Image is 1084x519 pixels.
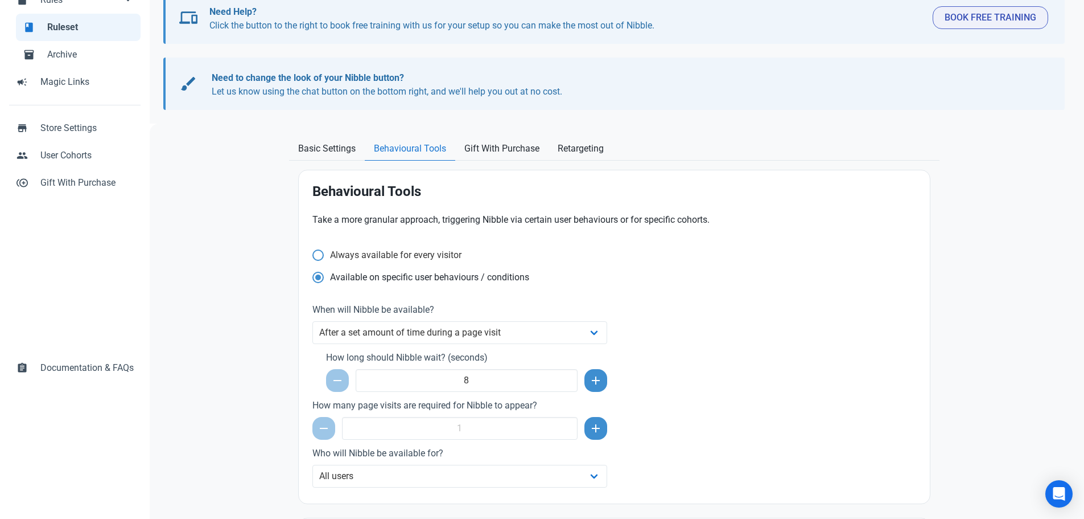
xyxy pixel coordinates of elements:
label: When will Nibble be available? [312,303,608,317]
span: Gift With Purchase [40,176,134,190]
a: bookRuleset [16,14,141,41]
div: Open Intercom Messenger [1045,480,1073,508]
span: Behavioural Tools [374,142,446,156]
span: User Cohorts [40,149,134,162]
h2: Behavioural Tools [312,184,916,199]
span: Retargeting [558,142,604,156]
label: Who will Nibble be available for? [312,447,608,460]
button: Book Free Training [933,6,1048,29]
span: Gift With Purchase [464,142,539,156]
a: peopleUser Cohorts [9,142,141,169]
button: Decrement by 5 [326,369,349,392]
span: control_point_duplicate [17,176,28,187]
span: store [17,121,28,133]
button: Increment by 5 [584,369,607,392]
a: control_point_duplicateGift With Purchase [9,169,141,197]
span: Basic Settings [298,142,356,156]
span: book [23,21,35,32]
span: assignment [17,361,28,373]
b: Need to change the look of your Nibble button? [212,72,404,83]
a: inventory_2Archive [16,41,141,68]
span: campaign [17,75,28,87]
b: Need Help? [209,6,257,17]
span: Available on specific user behaviours / conditions [324,272,529,283]
span: Book Free Training [945,11,1036,24]
span: Magic Links [40,75,134,89]
label: How long should Nibble wait? (seconds) [326,351,608,365]
span: inventory_2 [23,48,35,59]
span: Always available for every visitor [324,250,461,261]
span: Ruleset [47,21,134,34]
span: Documentation & FAQs [40,361,134,375]
p: Click the button to the right to book free training with us for your setup so you can make the mo... [209,5,924,32]
input: 1 [342,417,578,440]
label: How many page visits are required for Nibble to appear? [312,399,608,412]
span: Store Settings [40,121,134,135]
a: storeStore Settings [9,115,141,142]
span: devices [179,9,197,27]
a: assignmentDocumentation & FAQs [9,354,141,382]
p: Take a more granular approach, triggering Nibble via certain user behaviours or for specific coho... [312,213,916,227]
p: Let us know using the chat button on the bottom right, and we'll help you out at no cost. [212,71,1037,99]
span: brush [179,75,197,93]
a: campaignMagic Links [9,68,141,96]
span: Archive [47,48,134,62]
span: people [17,149,28,160]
